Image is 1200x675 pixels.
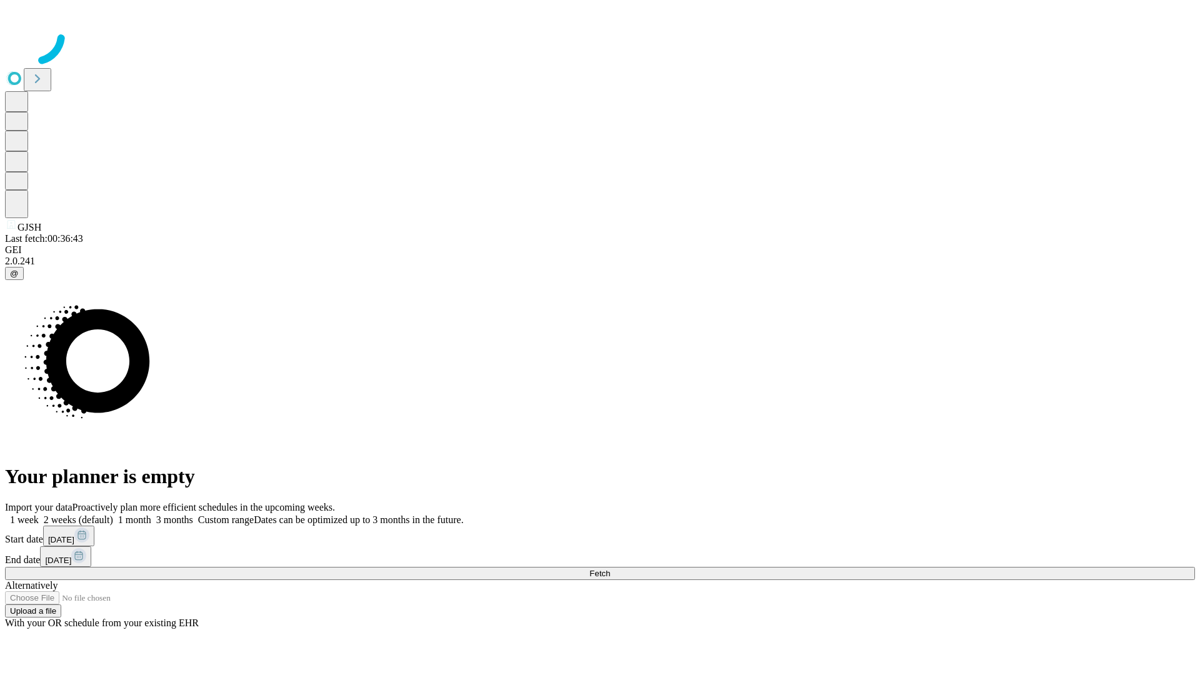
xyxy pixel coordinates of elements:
[45,556,71,565] span: [DATE]
[5,267,24,280] button: @
[43,526,94,546] button: [DATE]
[254,514,463,525] span: Dates can be optimized up to 3 months in the future.
[5,546,1195,567] div: End date
[118,514,151,525] span: 1 month
[156,514,193,525] span: 3 months
[10,514,39,525] span: 1 week
[40,546,91,567] button: [DATE]
[17,222,41,232] span: GJSH
[72,502,335,512] span: Proactively plan more efficient schedules in the upcoming weeks.
[5,233,83,244] span: Last fetch: 00:36:43
[5,465,1195,488] h1: Your planner is empty
[10,269,19,278] span: @
[5,567,1195,580] button: Fetch
[5,502,72,512] span: Import your data
[44,514,113,525] span: 2 weeks (default)
[48,535,74,544] span: [DATE]
[5,526,1195,546] div: Start date
[5,580,57,591] span: Alternatively
[5,256,1195,267] div: 2.0.241
[589,569,610,578] span: Fetch
[5,617,199,628] span: With your OR schedule from your existing EHR
[5,604,61,617] button: Upload a file
[198,514,254,525] span: Custom range
[5,244,1195,256] div: GEI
